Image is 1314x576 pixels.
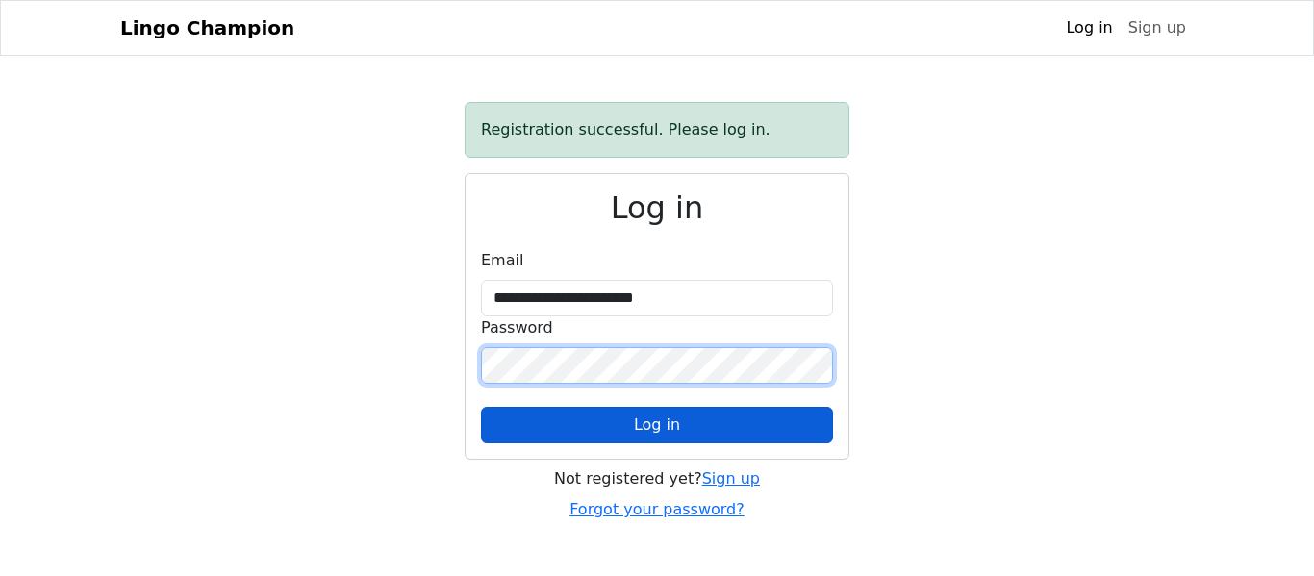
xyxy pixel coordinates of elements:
span: Log in [634,415,680,434]
h2: Log in [481,189,833,226]
a: Sign up [702,469,760,488]
div: Registration successful. Please log in. [465,102,849,158]
a: Sign up [1121,9,1194,47]
div: Not registered yet? [465,467,849,490]
a: Log in [1058,9,1120,47]
label: Email [481,249,523,272]
a: Lingo Champion [120,9,294,47]
a: Forgot your password? [569,500,745,518]
label: Password [481,316,553,339]
button: Log in [481,407,833,443]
